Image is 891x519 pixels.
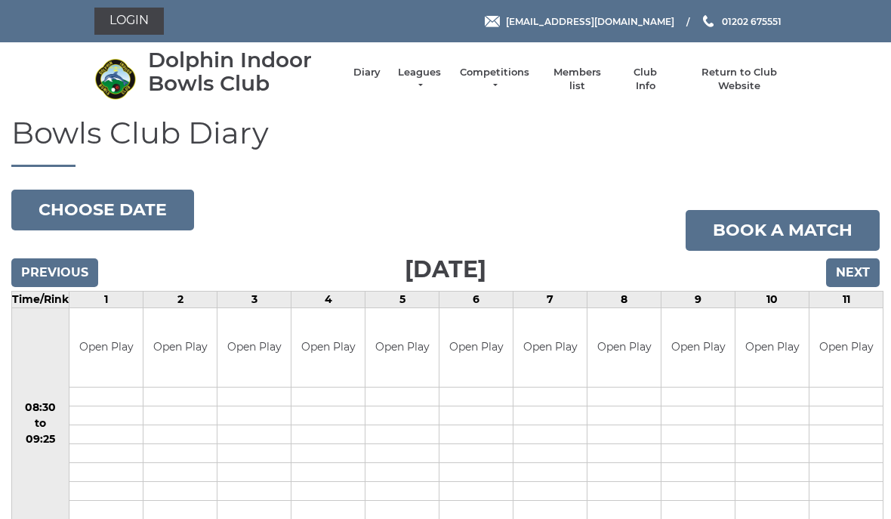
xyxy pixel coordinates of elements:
[11,116,880,167] h1: Bowls Club Diary
[94,8,164,35] a: Login
[69,291,143,307] td: 1
[545,66,608,93] a: Members list
[11,190,194,230] button: Choose date
[291,291,365,307] td: 4
[513,308,587,388] td: Open Play
[143,291,217,307] td: 2
[703,15,714,27] img: Phone us
[396,66,443,93] a: Leagues
[217,291,291,307] td: 3
[506,15,674,26] span: [EMAIL_ADDRESS][DOMAIN_NAME]
[291,308,365,388] td: Open Play
[12,291,69,307] td: Time/Rink
[69,308,143,388] td: Open Play
[624,66,667,93] a: Club Info
[11,258,98,287] input: Previous
[439,291,513,307] td: 6
[587,308,661,388] td: Open Play
[439,308,513,388] td: Open Play
[143,308,217,388] td: Open Play
[686,210,880,251] a: Book a match
[809,291,883,307] td: 11
[587,291,661,307] td: 8
[661,308,735,388] td: Open Play
[826,258,880,287] input: Next
[353,66,381,79] a: Diary
[735,291,809,307] td: 10
[661,291,735,307] td: 9
[701,14,782,29] a: Phone us 01202 675551
[365,291,439,307] td: 5
[513,291,587,307] td: 7
[217,308,291,388] td: Open Play
[735,308,809,388] td: Open Play
[148,48,338,95] div: Dolphin Indoor Bowls Club
[365,308,439,388] td: Open Play
[485,14,674,29] a: Email [EMAIL_ADDRESS][DOMAIN_NAME]
[683,66,797,93] a: Return to Club Website
[94,58,136,100] img: Dolphin Indoor Bowls Club
[485,16,500,27] img: Email
[809,308,883,388] td: Open Play
[458,66,531,93] a: Competitions
[722,15,782,26] span: 01202 675551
